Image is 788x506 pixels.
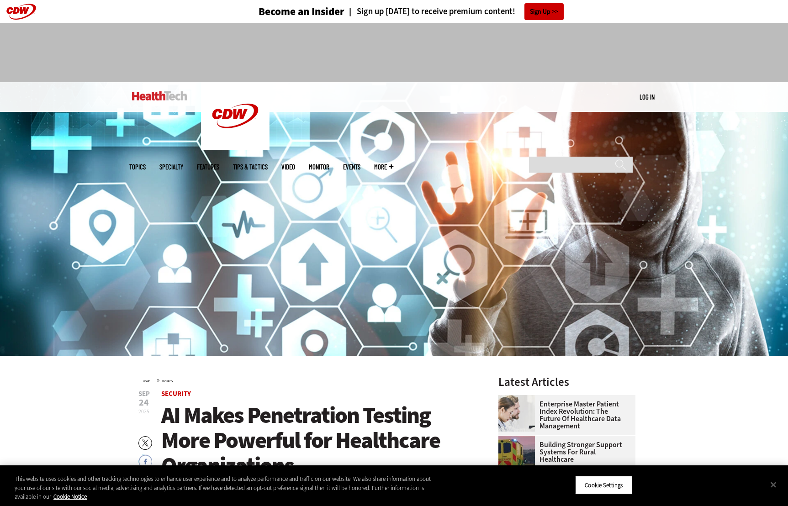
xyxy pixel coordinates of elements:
[138,390,150,397] span: Sep
[143,379,150,383] a: Home
[640,92,655,102] div: User menu
[374,163,393,170] span: More
[575,475,632,495] button: Cookie Settings
[498,395,539,402] a: medical researchers look at data on desktop monitor
[15,474,434,501] div: This website uses cookies and other tracking technologies to enhance user experience and to analy...
[161,400,440,480] span: AI Makes Penetration Testing More Powerful for Healthcare Organizations
[498,436,539,443] a: ambulance driving down country road at sunset
[640,93,655,101] a: Log in
[233,163,268,170] a: Tips & Tactics
[309,163,329,170] a: MonITor
[763,474,783,495] button: Close
[343,163,360,170] a: Events
[524,3,564,20] a: Sign Up
[129,163,146,170] span: Topics
[161,389,191,398] a: Security
[201,142,270,152] a: CDW
[53,493,87,501] a: More information about your privacy
[132,91,187,100] img: Home
[224,6,344,17] a: Become an Insider
[197,163,219,170] a: Features
[138,408,149,415] span: 2025
[259,6,344,17] h3: Become an Insider
[143,376,475,384] div: »
[498,401,630,430] a: Enterprise Master Patient Index Revolution: The Future of Healthcare Data Management
[498,376,635,388] h3: Latest Articles
[498,441,630,463] a: Building Stronger Support Systems for Rural Healthcare
[281,163,295,170] a: Video
[138,398,150,407] span: 24
[344,7,515,16] a: Sign up [DATE] to receive premium content!
[162,379,173,383] a: Security
[498,395,535,432] img: medical researchers look at data on desktop monitor
[498,436,535,472] img: ambulance driving down country road at sunset
[201,82,270,150] img: Home
[159,163,183,170] span: Specialty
